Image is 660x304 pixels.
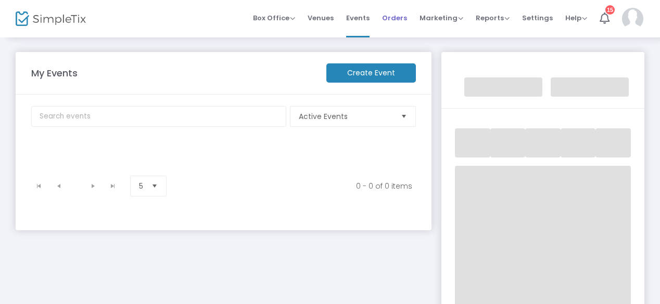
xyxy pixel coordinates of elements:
[476,13,510,23] span: Reports
[346,5,370,31] span: Events
[565,13,587,23] span: Help
[147,176,162,196] button: Select
[326,63,416,83] m-button: Create Event
[420,13,463,23] span: Marketing
[185,181,412,191] kendo-pager-info: 0 - 0 of 0 items
[139,181,143,191] span: 5
[397,107,411,126] button: Select
[26,66,321,80] m-panel-title: My Events
[253,13,295,23] span: Box Office
[25,145,424,171] div: Data table
[31,106,286,127] input: Search events
[308,5,334,31] span: Venues
[605,5,615,15] div: 15
[382,5,407,31] span: Orders
[522,5,553,31] span: Settings
[299,111,392,122] span: Active Events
